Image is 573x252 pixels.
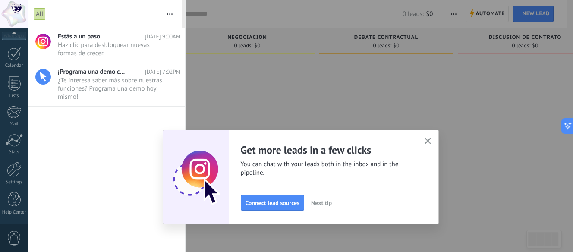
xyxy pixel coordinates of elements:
h2: Get more leads in a few clicks [241,143,414,157]
div: Help Center [2,210,27,215]
span: Next tip [311,200,332,206]
div: Lists [2,93,27,99]
div: Stats [2,149,27,155]
span: ¡Programa una demo con un experto! [58,68,127,76]
span: [DATE] 9:00AM [145,32,180,41]
a: Estás a un paso [DATE] 9:00AM Haz clic para desbloquear nuevas formas de crecer. [28,28,185,63]
span: [DATE] 7:02PM [145,68,180,76]
span: Estás a un paso [58,32,100,41]
span: You can chat with your leads both in the inbox and in the pipeline. [241,160,414,177]
div: Mail [2,121,27,127]
a: ¡Programa una demo con un experto! [DATE] 7:02PM ¿Te interesa saber más sobre nuestras funciones?... [28,63,185,106]
span: ¿Te interesa saber más sobre nuestras funciones? Programa una demo hoy mismo! [58,76,164,101]
div: Calendar [2,63,27,69]
button: Connect lead sources [241,195,305,211]
span: Connect lead sources [246,200,300,206]
button: Next tip [307,196,336,209]
div: All [34,8,46,20]
span: Haz clic para desbloquear nuevas formas de crecer. [58,41,164,57]
div: Settings [2,180,27,185]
